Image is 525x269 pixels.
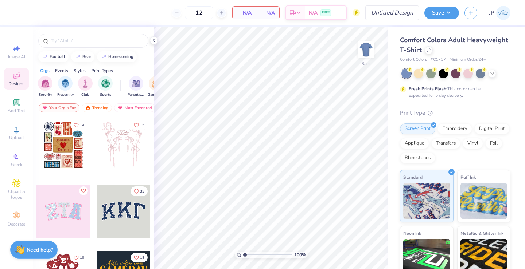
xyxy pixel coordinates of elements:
[400,109,510,117] div: Print Type
[403,173,423,181] span: Standard
[485,138,502,149] div: Foil
[237,9,252,17] span: N/A
[400,57,427,63] span: Comfort Colors
[81,79,89,88] img: Club Image
[100,92,111,98] span: Sports
[359,42,373,57] img: Back
[131,186,148,196] button: Like
[101,55,107,59] img: trend_line.gif
[140,190,144,193] span: 33
[78,76,93,98] div: filter for Club
[57,92,74,98] span: Fraternity
[400,123,435,134] div: Screen Print
[55,67,68,74] div: Events
[97,51,137,62] button: homecoming
[82,55,91,59] div: bear
[74,67,86,74] div: Styles
[39,103,79,112] div: Your Org's Fav
[400,36,508,54] span: Comfort Colors Adult Heavyweight T-Shirt
[152,79,160,88] img: Game Day Image
[309,9,318,17] span: N/A
[9,135,24,141] span: Upload
[400,153,435,163] div: Rhinestones
[8,54,25,60] span: Image AI
[57,76,74,98] button: filter button
[78,76,93,98] button: filter button
[38,51,69,62] button: football
[8,221,25,227] span: Decorate
[437,123,472,134] div: Embroidery
[450,57,486,63] span: Minimum Order: 24 +
[403,229,421,237] span: Neon Ink
[128,76,144,98] div: filter for Parent's Weekend
[260,9,275,17] span: N/A
[409,86,447,92] strong: Fresh Prints Flash:
[8,108,25,114] span: Add Text
[27,246,53,253] strong: Need help?
[71,51,94,62] button: bear
[81,92,89,98] span: Club
[128,92,144,98] span: Parent's Weekend
[79,186,88,195] button: Like
[409,86,498,99] div: This color can be expedited for 5 day delivery.
[85,105,91,110] img: trending.gif
[322,10,330,15] span: FREE
[128,76,144,98] button: filter button
[98,76,113,98] button: filter button
[131,253,148,262] button: Like
[431,138,460,149] div: Transfers
[403,183,450,219] img: Standard
[75,55,81,59] img: trend_line.gif
[148,92,164,98] span: Game Day
[50,37,144,44] input: Try "Alpha"
[114,103,155,112] div: Most Favorited
[140,256,144,260] span: 18
[80,123,84,127] span: 14
[40,67,50,74] div: Orgs
[11,162,22,167] span: Greek
[41,79,50,88] img: Sorority Image
[294,252,306,258] span: 100 %
[4,189,29,200] span: Clipart & logos
[61,79,69,88] img: Fraternity Image
[8,81,24,87] span: Designs
[489,6,510,20] a: JP
[42,55,48,59] img: trend_line.gif
[70,120,87,130] button: Like
[185,6,213,19] input: – –
[400,138,429,149] div: Applique
[361,60,371,67] div: Back
[39,92,52,98] span: Sorority
[70,253,87,262] button: Like
[463,138,483,149] div: Vinyl
[101,79,110,88] img: Sports Image
[365,5,419,20] input: Untitled Design
[148,76,164,98] button: filter button
[131,120,148,130] button: Like
[424,7,459,19] button: Save
[140,123,144,127] span: 15
[57,76,74,98] div: filter for Fraternity
[38,76,52,98] button: filter button
[91,67,113,74] div: Print Types
[474,123,510,134] div: Digital Print
[108,55,133,59] div: homecoming
[148,76,164,98] div: filter for Game Day
[98,76,113,98] div: filter for Sports
[460,229,503,237] span: Metallic & Glitter Ink
[489,9,494,17] span: JP
[82,103,112,112] div: Trending
[431,57,446,63] span: # C1717
[496,6,510,20] img: Jade Paneduro
[50,55,65,59] div: football
[132,79,140,88] img: Parent's Weekend Image
[42,105,48,110] img: most_fav.gif
[80,256,84,260] span: 10
[460,173,476,181] span: Puff Ink
[117,105,123,110] img: most_fav.gif
[38,76,52,98] div: filter for Sorority
[460,183,507,219] img: Puff Ink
